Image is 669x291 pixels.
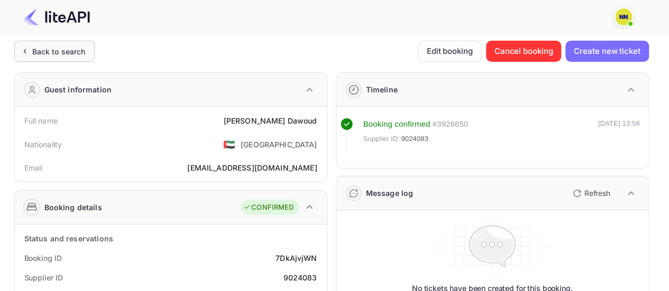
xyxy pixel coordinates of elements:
button: Edit booking [418,41,482,62]
button: Refresh [566,185,615,202]
div: [GEOGRAPHIC_DATA] [241,139,317,150]
div: Guest information [44,84,112,95]
div: Full name [24,115,58,126]
div: Booking details [44,202,102,213]
div: Email [24,162,43,173]
img: N/A N/A [615,8,632,25]
img: LiteAPI Logo [23,8,90,25]
span: 9024083 [401,134,428,144]
div: Message log [366,187,414,199]
div: Timeline [366,84,398,95]
div: Booking ID [24,252,62,264]
p: Refresh [584,187,610,199]
div: [PERSON_NAME] Dawoud [223,115,317,126]
button: Cancel booking [486,41,562,62]
div: 7DkAjvjWN [276,252,317,264]
div: CONFIRMED [243,202,294,213]
div: [EMAIL_ADDRESS][DOMAIN_NAME] [187,162,317,173]
div: Status and reservations [24,233,113,244]
div: Back to search [32,46,86,57]
button: Create new ticket [565,41,648,62]
div: Supplier ID [24,272,63,283]
span: Supplier ID: [363,134,400,144]
span: United States [223,135,235,154]
div: Nationality [24,139,62,150]
div: Booking confirmed [363,118,430,130]
div: # 3926650 [432,118,468,130]
div: 9024083 [283,272,317,283]
div: [DATE] 13:58 [598,118,640,149]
